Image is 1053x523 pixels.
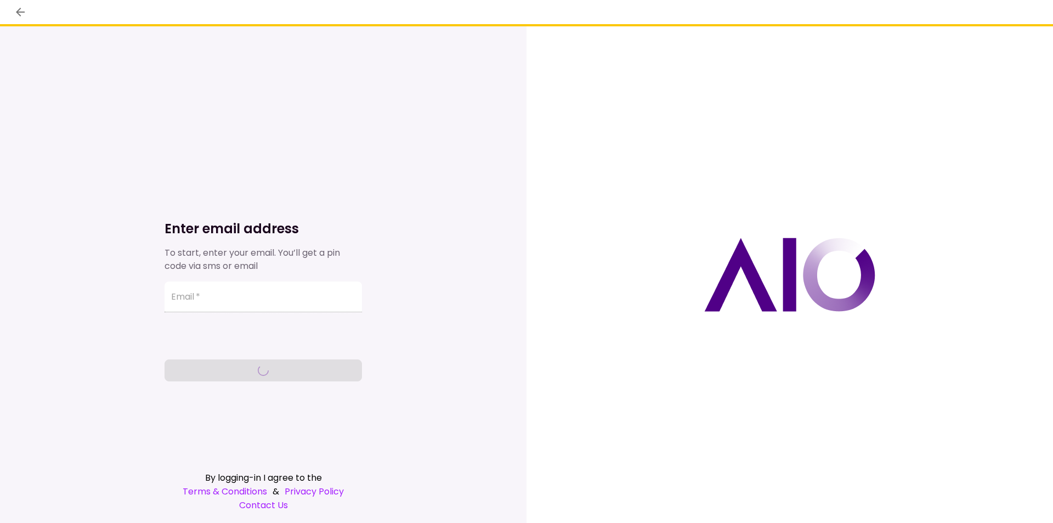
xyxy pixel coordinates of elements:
[165,471,362,485] div: By logging-in I agree to the
[165,246,362,273] div: To start, enter your email. You’ll get a pin code via sms or email
[183,485,267,498] a: Terms & Conditions
[704,238,875,312] img: AIO logo
[11,3,30,21] button: back
[285,485,344,498] a: Privacy Policy
[165,485,362,498] div: &
[165,498,362,512] a: Contact Us
[165,220,362,238] h1: Enter email address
